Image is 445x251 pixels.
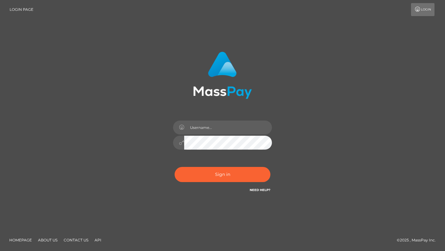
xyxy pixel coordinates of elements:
a: Homepage [7,235,34,245]
div: © 2025 , MassPay Inc. [397,237,440,244]
a: API [92,235,104,245]
img: MassPay Login [193,52,252,99]
a: Contact Us [61,235,91,245]
a: Need Help? [250,188,270,192]
a: Login [411,3,434,16]
input: Username... [184,121,272,134]
a: About Us [36,235,60,245]
a: Login Page [10,3,33,16]
button: Sign in [175,167,270,182]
